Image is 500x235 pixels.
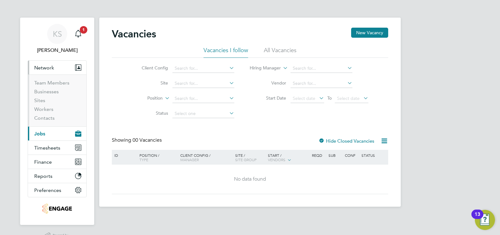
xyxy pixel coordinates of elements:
[28,74,86,126] div: Network
[34,159,52,165] span: Finance
[172,79,234,88] input: Search for...
[264,46,296,58] li: All Vacancies
[245,65,281,71] label: Hiring Manager
[132,65,168,71] label: Client Config
[34,115,55,121] a: Contacts
[28,61,86,74] button: Network
[360,150,387,161] div: Status
[28,155,86,169] button: Finance
[28,204,87,214] a: Go to home page
[139,157,148,162] span: Type
[112,137,163,144] div: Showing
[475,214,480,222] div: 13
[113,176,387,183] div: No data found
[179,150,234,165] div: Client Config /
[172,94,234,103] input: Search for...
[112,28,156,40] h2: Vacancies
[172,64,234,73] input: Search for...
[20,18,94,225] nav: Main navigation
[132,80,168,86] label: Site
[318,138,374,144] label: Hide Closed Vacancies
[235,157,257,162] span: Site Group
[293,96,315,101] span: Select date
[28,183,86,197] button: Preferences
[53,30,62,38] span: KS
[250,95,286,101] label: Start Date
[80,26,87,34] span: 1
[250,80,286,86] label: Vendor
[34,97,45,103] a: Sites
[337,96,360,101] span: Select date
[180,157,199,162] span: Manager
[475,210,495,230] button: Open Resource Center, 13 new notifications
[204,46,248,58] li: Vacancies I follow
[28,24,87,54] a: KS[PERSON_NAME]
[34,145,60,151] span: Timesheets
[34,80,69,86] a: Team Members
[34,65,54,71] span: Network
[266,150,310,166] div: Start /
[343,150,360,161] div: Conf
[268,157,285,162] span: Vendors
[132,110,168,116] label: Status
[127,95,163,101] label: Position
[351,28,388,38] button: New Vacancy
[42,204,72,214] img: jjfox-logo-retina.png
[72,24,84,44] a: 1
[310,150,327,161] div: Reqd
[325,94,334,102] span: To
[34,187,61,193] span: Preferences
[34,131,45,137] span: Jobs
[291,79,352,88] input: Search for...
[34,106,53,112] a: Workers
[234,150,267,165] div: Site /
[133,137,162,143] span: 00 Vacancies
[28,141,86,155] button: Timesheets
[28,127,86,140] button: Jobs
[113,150,135,161] div: ID
[135,150,179,165] div: Position /
[34,89,59,95] a: Businesses
[34,173,52,179] span: Reports
[327,150,343,161] div: Sub
[28,46,87,54] span: Kelsey Stephens
[172,109,234,118] input: Select one
[28,169,86,183] button: Reports
[291,64,352,73] input: Search for...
